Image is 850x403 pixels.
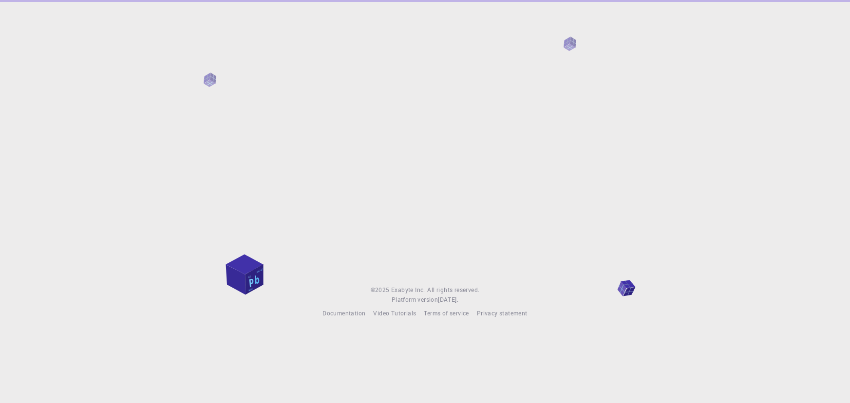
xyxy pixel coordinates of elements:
[424,309,469,317] span: Terms of service
[427,285,479,295] span: All rights reserved.
[424,309,469,318] a: Terms of service
[322,309,365,317] span: Documentation
[477,309,528,318] a: Privacy statement
[438,295,458,305] a: [DATE].
[391,286,425,293] span: Exabyte Inc.
[391,285,425,295] a: Exabyte Inc.
[373,309,416,318] a: Video Tutorials
[477,309,528,317] span: Privacy statement
[438,295,458,303] span: [DATE] .
[392,295,438,305] span: Platform version
[371,285,391,295] span: © 2025
[373,309,416,317] span: Video Tutorials
[322,309,365,318] a: Documentation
